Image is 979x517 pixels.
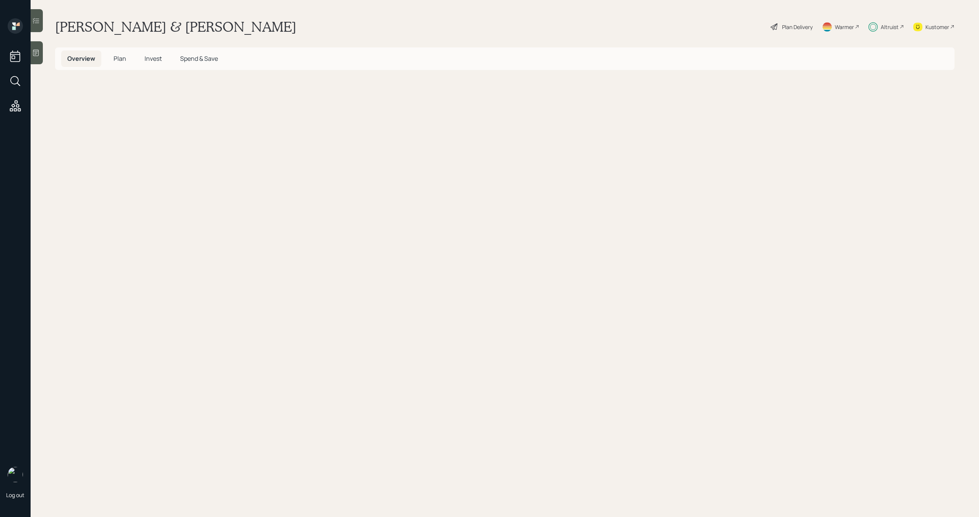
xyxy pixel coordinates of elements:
span: Overview [67,54,95,63]
div: Kustomer [925,23,949,31]
h1: [PERSON_NAME] & [PERSON_NAME] [55,18,296,35]
img: michael-russo-headshot.png [8,467,23,482]
div: Plan Delivery [782,23,813,31]
div: Warmer [835,23,854,31]
div: Altruist [881,23,899,31]
div: Log out [6,491,24,499]
span: Spend & Save [180,54,218,63]
span: Plan [114,54,126,63]
span: Invest [145,54,162,63]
